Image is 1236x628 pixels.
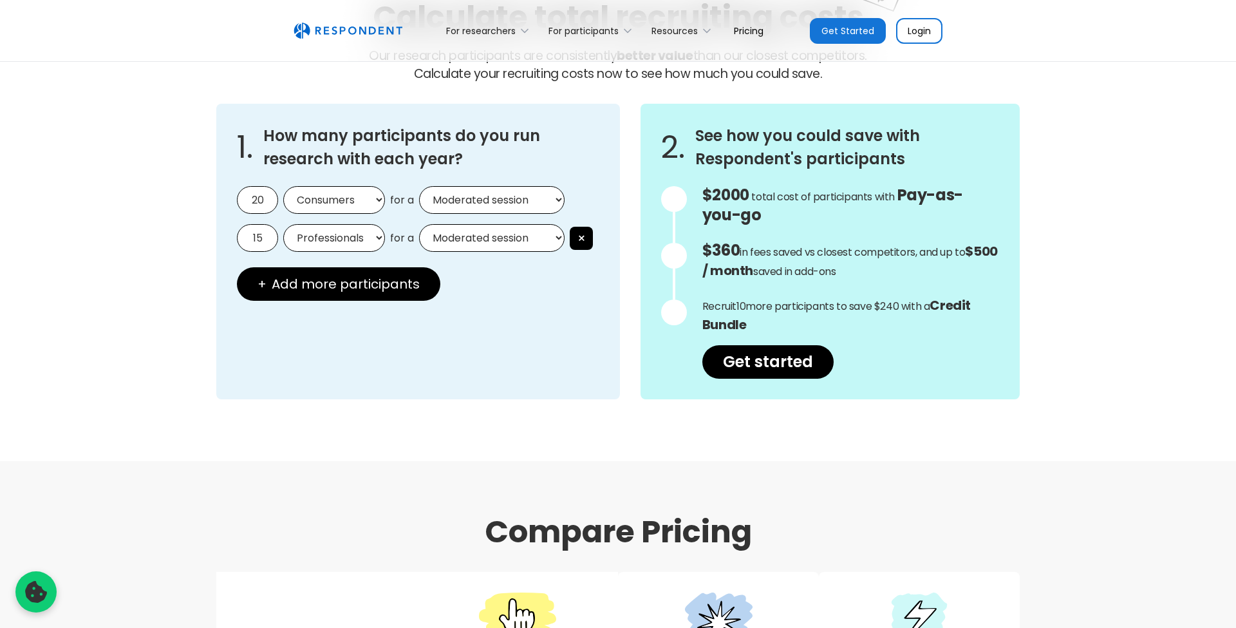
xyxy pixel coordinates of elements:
span: for a [390,232,414,245]
div: For participants [541,15,644,46]
p: in fees saved vs closest competitors, and up to saved in add-ons [702,242,999,281]
span: $360 [702,240,740,261]
span: + [257,278,267,290]
h3: See how you could save with Respondent's participants [695,124,999,171]
span: 2. [661,141,685,154]
button: + Add more participants [237,267,440,301]
p: Recruit more participants to save $240 with a [702,296,999,335]
p: Our research participants are consistently than our closest competitors. [216,47,1020,83]
a: Pricing [724,15,774,46]
a: Get Started [810,18,886,44]
span: for a [390,194,414,207]
a: home [294,23,402,39]
div: Resources [644,15,724,46]
span: Calculate your recruiting costs now to see how much you could save. [414,65,823,82]
div: For researchers [446,24,516,37]
span: total cost of participants with [751,189,895,204]
span: $2000 [702,184,749,205]
button: × [570,227,593,250]
span: Add more participants [272,278,420,290]
div: For participants [548,24,619,37]
a: Get started [702,345,834,379]
span: Pay-as-you-go [702,184,963,225]
span: 10 [736,299,745,314]
div: For researchers [439,15,541,46]
div: Resources [651,24,698,37]
a: Login [896,18,942,44]
span: 1. [237,141,253,154]
img: Untitled UI logotext [294,23,402,39]
strong: $500 / month [702,242,998,280]
h1: Compare Pricing [206,513,1030,551]
h3: How many participants do you run research with each year? [263,124,599,171]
